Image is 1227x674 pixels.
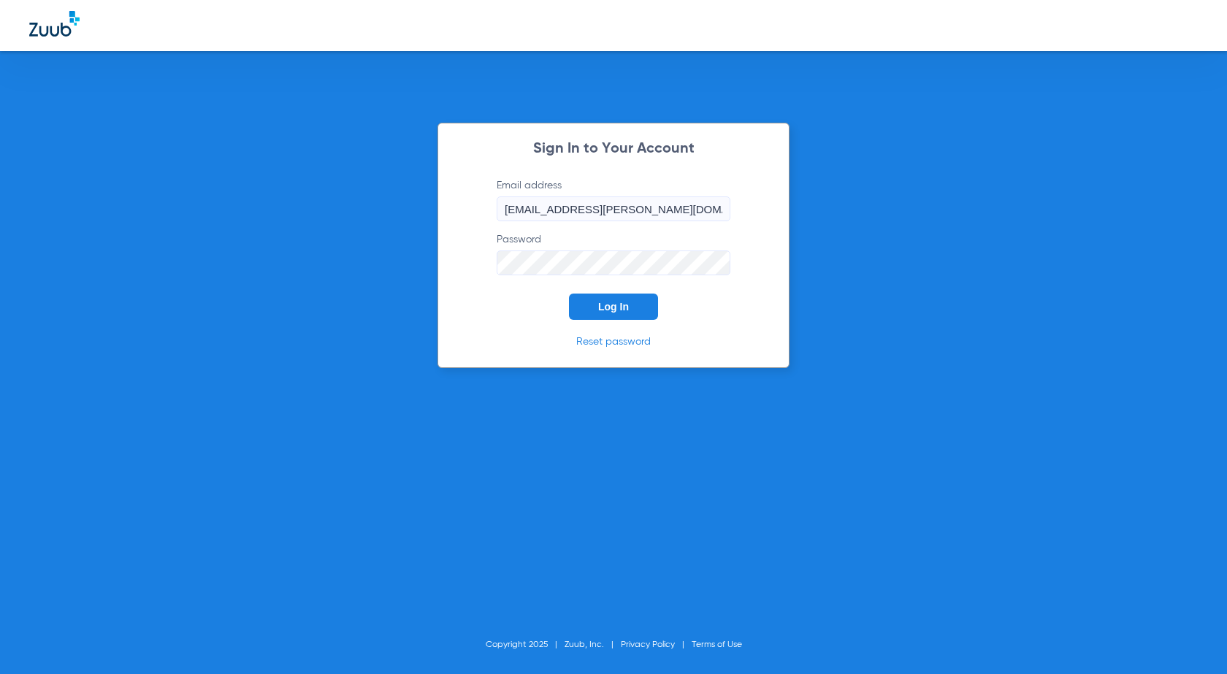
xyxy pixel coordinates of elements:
[29,11,80,37] img: Zuub Logo
[576,337,651,347] a: Reset password
[497,196,730,221] input: Email address
[486,637,565,652] li: Copyright 2025
[621,640,675,649] a: Privacy Policy
[692,640,742,649] a: Terms of Use
[497,250,730,275] input: Password
[1154,604,1227,674] iframe: Chat Widget
[565,637,621,652] li: Zuub, Inc.
[475,142,752,156] h2: Sign In to Your Account
[497,232,730,275] label: Password
[598,301,629,313] span: Log In
[497,178,730,221] label: Email address
[569,294,658,320] button: Log In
